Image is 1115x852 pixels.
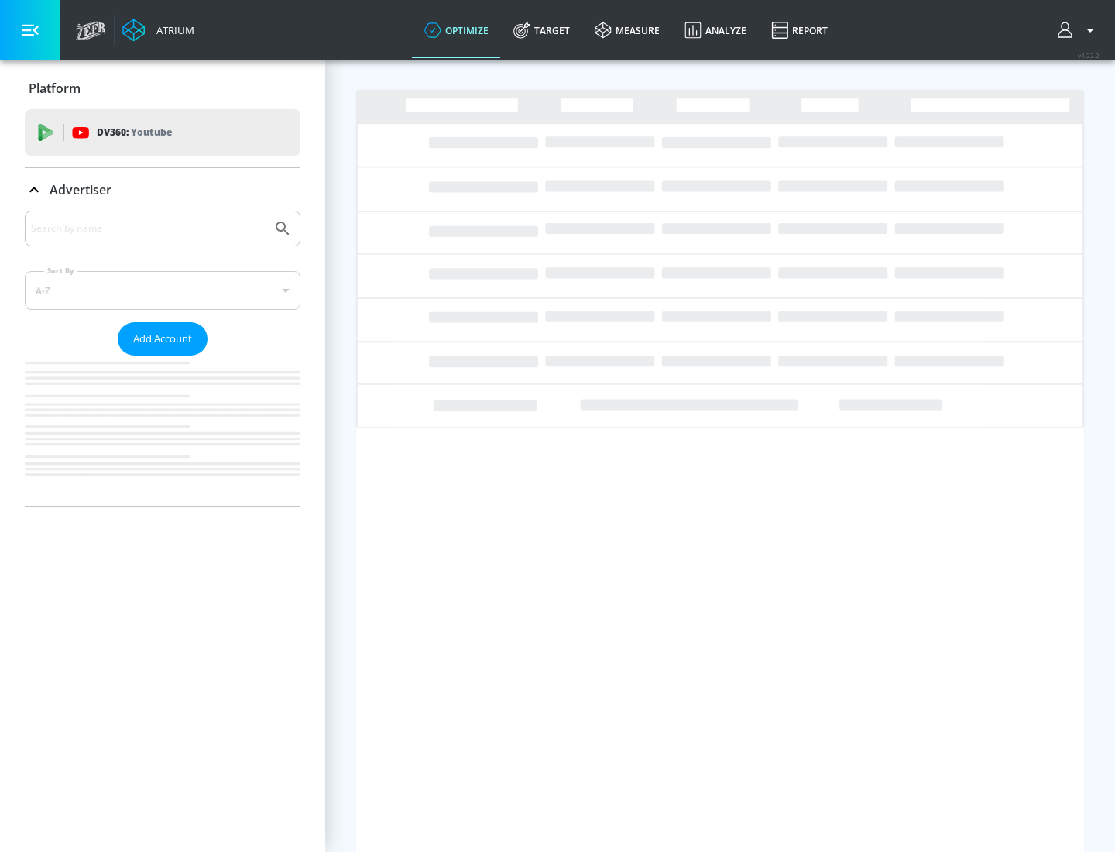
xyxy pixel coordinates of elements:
nav: list of Advertiser [25,356,300,506]
div: DV360: Youtube [25,109,300,156]
p: Platform [29,80,81,97]
div: A-Z [25,271,300,310]
div: Advertiser [25,211,300,506]
label: Sort By [44,266,77,276]
p: DV360: [97,124,172,141]
p: Youtube [131,124,172,140]
div: Platform [25,67,300,110]
span: Add Account [133,330,192,348]
input: Search by name [31,218,266,239]
div: Atrium [150,23,194,37]
span: v 4.22.2 [1078,51,1100,60]
div: Advertiser [25,168,300,211]
a: Analyze [672,2,759,58]
a: Atrium [122,19,194,42]
p: Advertiser [50,181,111,198]
a: optimize [412,2,501,58]
a: Target [501,2,582,58]
a: measure [582,2,672,58]
a: Report [759,2,840,58]
button: Add Account [118,322,208,356]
